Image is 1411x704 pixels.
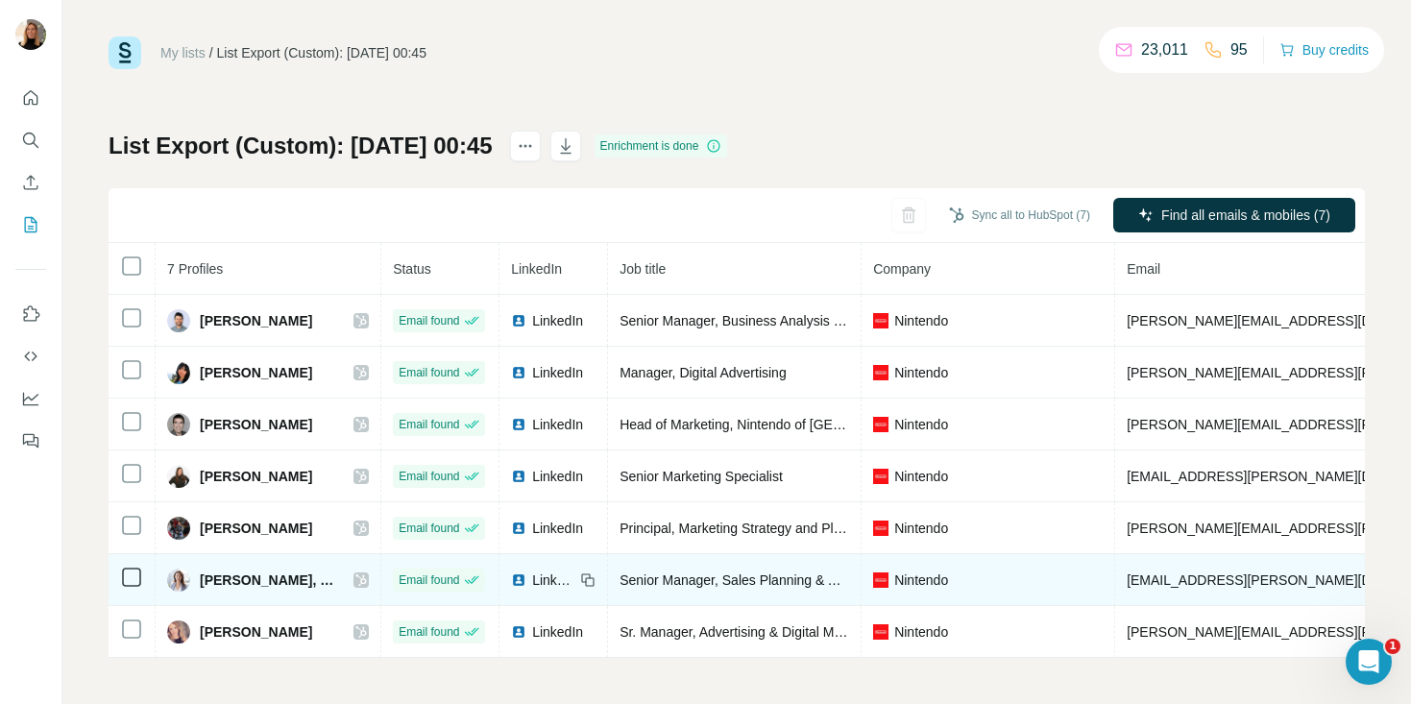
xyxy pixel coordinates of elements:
p: 95 [1230,38,1248,61]
button: Quick start [15,81,46,115]
img: Avatar [167,517,190,540]
h1: List Export (Custom): [DATE] 00:45 [109,131,493,161]
img: Avatar [167,361,190,384]
img: LinkedIn logo [511,313,526,328]
img: company-logo [873,469,888,484]
span: Nintendo [894,570,948,590]
span: Nintendo [894,311,948,330]
img: company-logo [873,365,888,380]
span: Email found [399,571,459,589]
span: Email found [399,520,459,537]
img: Surfe Logo [109,36,141,69]
span: LinkedIn [532,570,574,590]
span: Find all emails & mobiles (7) [1161,206,1330,225]
span: Email [1127,261,1160,277]
img: Avatar [167,465,190,488]
span: [PERSON_NAME] [200,363,312,382]
span: Company [873,261,931,277]
img: Avatar [167,569,190,592]
span: LinkedIn [532,311,583,330]
iframe: Intercom live chat [1346,639,1392,685]
img: Avatar [167,413,190,436]
span: Principal, Marketing Strategy and Planning [620,521,874,536]
img: company-logo [873,313,888,328]
img: LinkedIn logo [511,572,526,588]
img: LinkedIn logo [511,417,526,432]
span: LinkedIn [532,363,583,382]
span: LinkedIn [532,467,583,486]
img: company-logo [873,417,888,432]
span: [PERSON_NAME] [200,622,312,642]
div: Enrichment is done [595,134,728,158]
span: [PERSON_NAME] [200,519,312,538]
span: Senior Marketing Specialist [620,469,783,484]
button: Feedback [15,424,46,458]
span: 1 [1385,639,1400,654]
span: LinkedIn [511,261,562,277]
span: Senior Manager, Business Analysis and Planning [620,313,912,328]
span: Email found [399,416,459,433]
span: Nintendo [894,363,948,382]
span: Email found [399,312,459,329]
button: Use Surfe on LinkedIn [15,297,46,331]
li: / [209,43,213,62]
span: [PERSON_NAME], CSCP [200,570,334,590]
span: Sr. Manager, Advertising & Digital Marketing [620,624,882,640]
a: My lists [160,45,206,61]
img: Avatar [167,620,190,643]
span: Senior Manager, Sales Planning & Analysis [620,572,878,588]
button: Buy credits [1279,36,1369,63]
img: LinkedIn logo [511,365,526,380]
button: Find all emails & mobiles (7) [1113,198,1355,232]
button: Sync all to HubSpot (7) [936,201,1104,230]
button: Use Surfe API [15,339,46,374]
span: Job title [620,261,666,277]
img: Avatar [15,19,46,50]
span: Email found [399,468,459,485]
span: Nintendo [894,519,948,538]
span: Nintendo [894,622,948,642]
div: List Export (Custom): [DATE] 00:45 [217,43,426,62]
span: 7 Profiles [167,261,223,277]
span: [PERSON_NAME] [200,467,312,486]
span: LinkedIn [532,415,583,434]
span: Nintendo [894,467,948,486]
button: My lists [15,207,46,242]
span: LinkedIn [532,519,583,538]
img: LinkedIn logo [511,624,526,640]
img: company-logo [873,624,888,640]
button: actions [510,131,541,161]
button: Enrich CSV [15,165,46,200]
span: [PERSON_NAME] [200,415,312,434]
span: Nintendo [894,415,948,434]
img: LinkedIn logo [511,521,526,536]
span: [PERSON_NAME] [200,311,312,330]
button: Dashboard [15,381,46,416]
img: company-logo [873,572,888,588]
span: Email found [399,623,459,641]
p: 23,011 [1141,38,1188,61]
img: company-logo [873,521,888,536]
span: Status [393,261,431,277]
img: LinkedIn logo [511,469,526,484]
span: Manager, Digital Advertising [620,365,787,380]
span: Head of Marketing, Nintendo of [GEOGRAPHIC_DATA] [620,417,949,432]
span: Email found [399,364,459,381]
span: LinkedIn [532,622,583,642]
img: Avatar [167,309,190,332]
button: Search [15,123,46,158]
